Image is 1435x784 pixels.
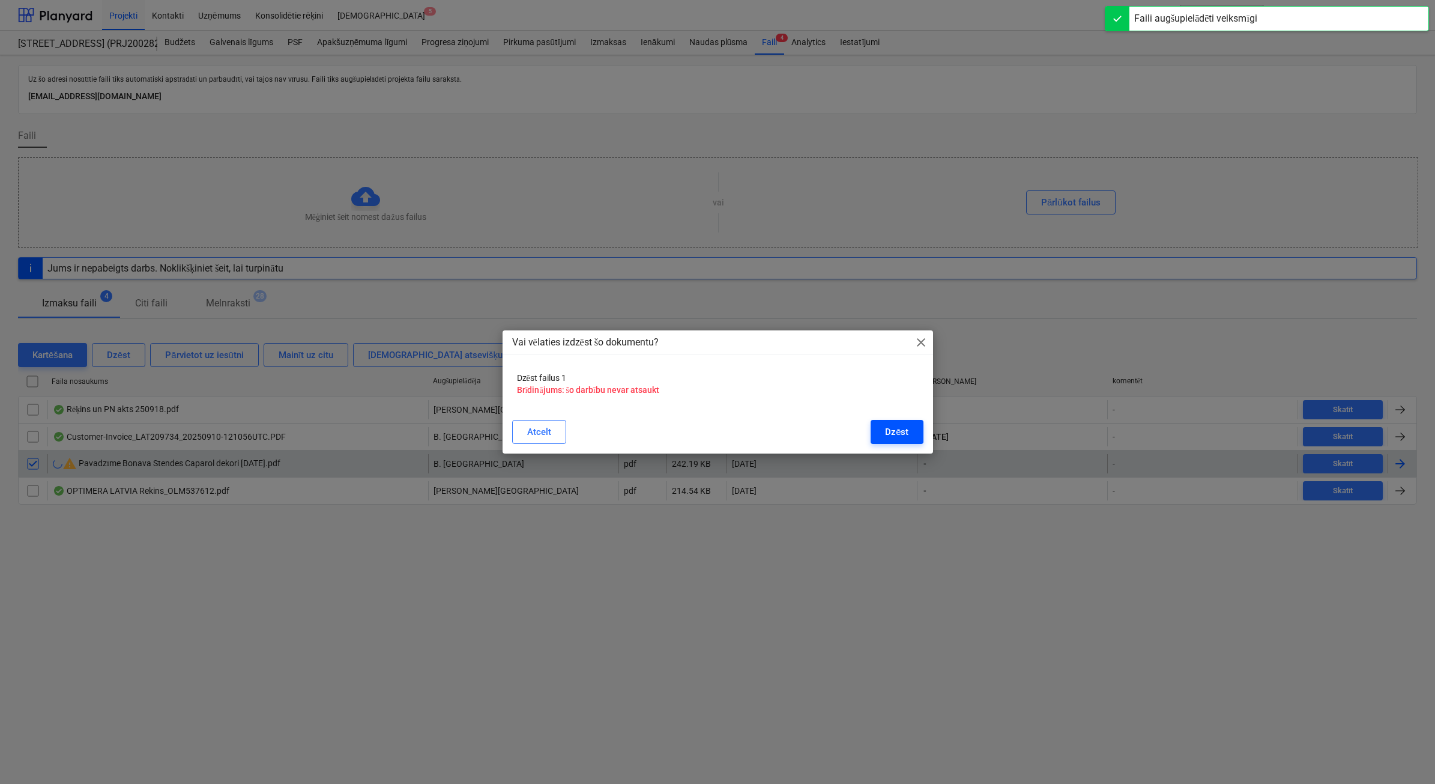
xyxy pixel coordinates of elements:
div: Atcelt [527,424,551,440]
div: Dzēst [885,424,908,440]
iframe: Chat Widget [1375,726,1435,784]
p: Brīdinājums: šo darbību nevar atsaukt [517,384,919,396]
button: Dzēst [871,420,923,444]
span: close [914,335,928,350]
p: Vai vēlaties izdzēst šo dokumentu? [512,335,659,350]
div: Faili augšupielādēti veiksmīgi [1134,11,1257,26]
p: Dzēst failus 1 [517,372,919,384]
button: Atcelt [512,420,566,444]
